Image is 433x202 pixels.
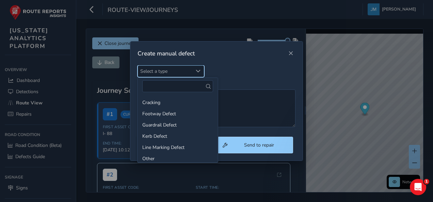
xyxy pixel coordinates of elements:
[138,97,218,108] li: Cracking
[193,66,204,77] div: Select a type
[138,153,218,164] li: Other
[230,142,288,148] span: Send to repair
[138,131,218,142] li: Kerb Defect
[138,66,193,77] span: Select a type
[286,49,295,58] button: Close
[218,137,293,153] button: Send to repair
[424,179,429,184] span: 1
[138,119,218,131] li: Guardrail Defect
[138,108,218,119] li: Footway Defect
[138,49,286,57] div: Create manual defect
[138,142,218,153] li: Line Marking Defect
[410,179,426,195] iframe: Intercom live chat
